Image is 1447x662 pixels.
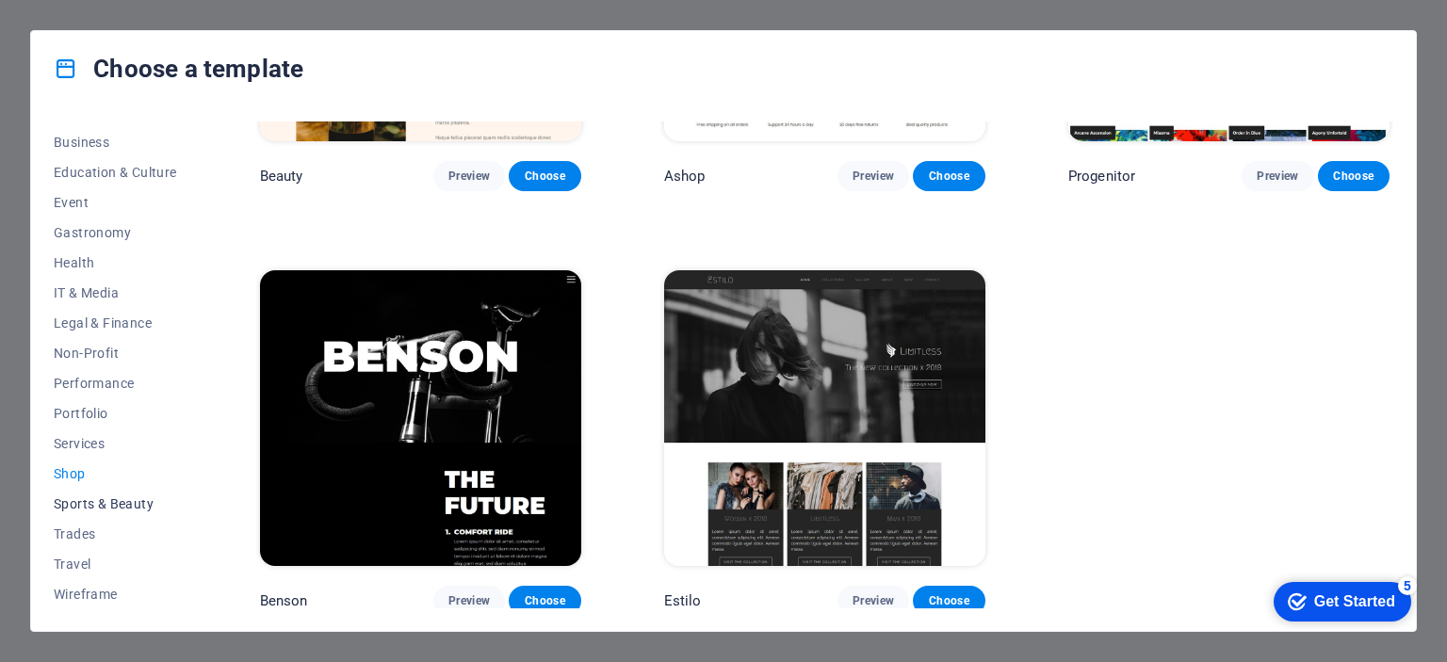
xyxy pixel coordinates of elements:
[54,187,177,218] button: Event
[1068,167,1135,186] p: Progenitor
[54,135,177,150] span: Business
[56,21,137,38] div: Get Started
[664,270,985,566] img: Estilo
[260,591,308,610] p: Benson
[837,161,909,191] button: Preview
[54,496,177,511] span: Sports & Beauty
[54,406,177,421] span: Portfolio
[913,161,984,191] button: Choose
[260,270,581,566] img: Benson
[54,157,177,187] button: Education & Culture
[448,169,490,184] span: Preview
[54,248,177,278] button: Health
[509,161,580,191] button: Choose
[54,519,177,549] button: Trades
[54,489,177,519] button: Sports & Beauty
[54,549,177,579] button: Travel
[913,586,984,616] button: Choose
[54,54,303,84] h4: Choose a template
[54,466,177,481] span: Shop
[54,338,177,368] button: Non-Profit
[54,398,177,428] button: Portfolio
[664,591,702,610] p: Estilo
[433,161,505,191] button: Preview
[524,593,565,608] span: Choose
[54,557,177,572] span: Travel
[54,195,177,210] span: Event
[54,127,177,157] button: Business
[260,167,303,186] p: Beauty
[509,586,580,616] button: Choose
[853,593,894,608] span: Preview
[448,593,490,608] span: Preview
[54,315,177,331] span: Legal & Finance
[664,167,706,186] p: Ashop
[54,376,177,391] span: Performance
[54,255,177,270] span: Health
[54,459,177,489] button: Shop
[54,368,177,398] button: Performance
[54,165,177,180] span: Education & Culture
[54,218,177,248] button: Gastronomy
[139,4,158,23] div: 5
[928,169,969,184] span: Choose
[54,579,177,609] button: Wireframe
[54,587,177,602] span: Wireframe
[54,346,177,361] span: Non-Profit
[54,225,177,240] span: Gastronomy
[837,586,909,616] button: Preview
[15,9,153,49] div: Get Started 5 items remaining, 0% complete
[1333,169,1374,184] span: Choose
[1242,161,1313,191] button: Preview
[853,169,894,184] span: Preview
[524,169,565,184] span: Choose
[1318,161,1390,191] button: Choose
[433,586,505,616] button: Preview
[54,428,177,459] button: Services
[54,285,177,300] span: IT & Media
[1257,169,1298,184] span: Preview
[54,436,177,451] span: Services
[54,278,177,308] button: IT & Media
[54,526,177,541] span: Trades
[928,593,969,608] span: Choose
[54,308,177,338] button: Legal & Finance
